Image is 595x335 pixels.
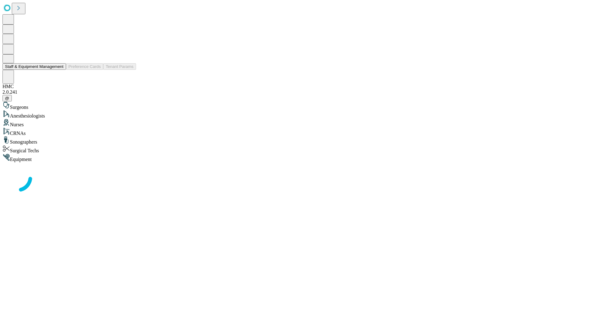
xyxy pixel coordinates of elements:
[103,63,136,70] button: Tenant Params
[66,63,103,70] button: Preference Cards
[2,101,593,110] div: Surgeons
[2,154,593,162] div: Equipment
[5,96,9,100] span: @
[2,145,593,154] div: Surgical Techs
[2,89,593,95] div: 2.0.241
[2,127,593,136] div: CRNAs
[2,119,593,127] div: Nurses
[2,63,66,70] button: Staff & Equipment Management
[2,95,12,101] button: @
[2,84,593,89] div: HMC
[2,136,593,145] div: Sonographers
[2,110,593,119] div: Anesthesiologists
